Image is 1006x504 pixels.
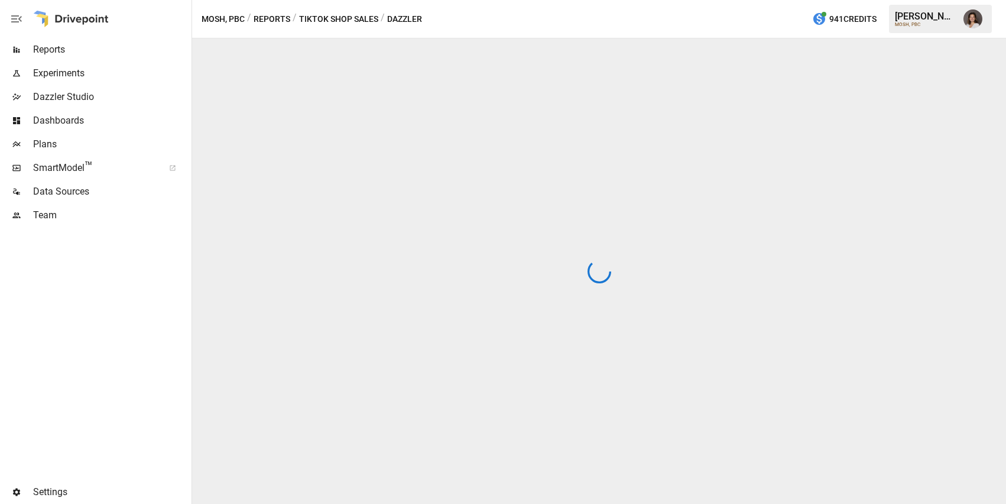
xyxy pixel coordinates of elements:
span: Dashboards [33,114,189,128]
div: / [381,12,385,27]
div: MOSH, PBC [895,22,956,27]
button: 941Credits [807,8,881,30]
button: MOSH, PBC [202,12,245,27]
div: / [247,12,251,27]
span: Reports [33,43,189,57]
span: ™ [85,159,93,174]
img: Franziska Ibscher [963,9,982,28]
span: 941 Credits [829,12,877,27]
div: / [293,12,297,27]
button: TikTok Shop Sales [299,12,378,27]
span: Dazzler Studio [33,90,189,104]
span: Settings [33,485,189,499]
span: Experiments [33,66,189,80]
button: Reports [254,12,290,27]
span: SmartModel [33,161,156,175]
button: Franziska Ibscher [956,2,989,35]
span: Plans [33,137,189,151]
span: Team [33,208,189,222]
span: Data Sources [33,185,189,199]
div: [PERSON_NAME] [895,11,956,22]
